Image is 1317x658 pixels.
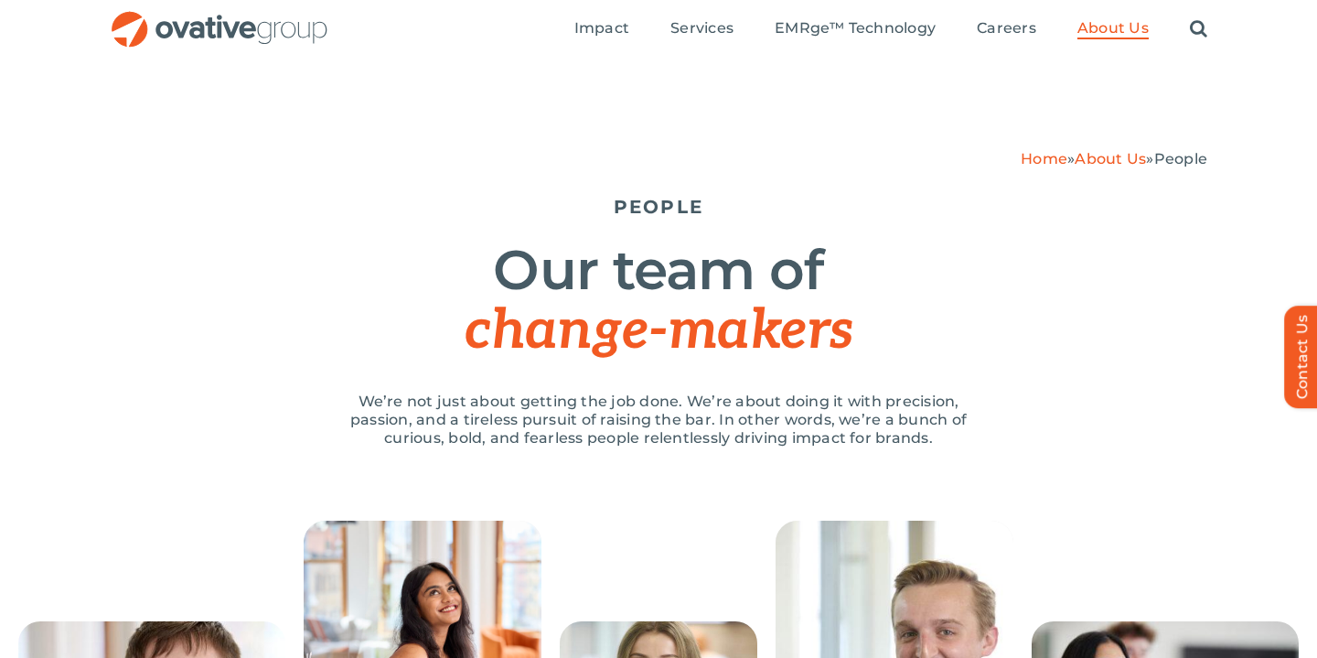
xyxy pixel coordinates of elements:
[775,19,936,39] a: EMRge™ Technology
[110,9,329,27] a: OG_Full_horizontal_RGB
[1190,19,1207,39] a: Search
[574,19,629,38] span: Impact
[977,19,1036,39] a: Careers
[1075,150,1146,167] a: About Us
[670,19,733,39] a: Services
[1077,19,1149,39] a: About Us
[465,298,852,364] span: change-makers
[110,196,1207,218] h5: PEOPLE
[329,393,988,448] p: We’re not just about getting the job done. We’re about doing it with precision, passion, and a ti...
[110,241,1207,361] h1: Our team of
[1021,150,1067,167] a: Home
[775,19,936,38] span: EMRge™ Technology
[670,19,733,38] span: Services
[1021,150,1207,167] span: » »
[1154,150,1207,167] span: People
[977,19,1036,38] span: Careers
[574,19,629,39] a: Impact
[1077,19,1149,38] span: About Us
